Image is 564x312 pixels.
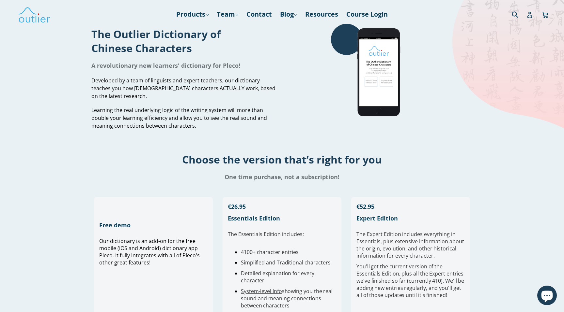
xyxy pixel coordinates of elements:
[356,231,427,238] span: The Expert Edition includes e
[409,277,441,284] a: currently 410
[228,214,336,222] h1: Essentials Edition
[302,8,341,20] a: Resources
[356,214,465,222] h1: Expert Edition
[277,8,300,20] a: Blog
[241,288,333,309] span: showing you the real sound and meaning connections between characters
[99,237,200,266] span: Our dictionary is an add-on for the free mobile (iOS and Android) dictionary app Pleco. It fully ...
[173,8,212,20] a: Products
[91,77,275,100] span: Developed by a team of linguists and expert teachers, our dictionary teaches you how [DEMOGRAPHIC...
[241,259,331,266] span: Simplified and Traditional characters
[91,106,267,129] span: Learning the real underlying logic of the writing system will more than double your learning effi...
[243,8,275,20] a: Contact
[535,286,559,307] inbox-online-store-chat: Shopify online store chat
[356,263,464,299] span: You'll get the current version of the Essentials Edition, plus all the Expert entries we've finis...
[343,8,391,20] a: Course Login
[241,270,314,284] span: Detailed explanation for every character
[91,27,277,55] h1: The Outlier Dictionary of Chinese Characters
[99,221,208,229] h1: Free demo
[18,5,51,24] img: Outlier Linguistics
[228,231,304,238] span: The Essentials Edition includes:
[510,7,528,21] input: Search
[228,203,246,210] span: €26.95
[356,231,464,259] span: verything in Essentials, plus extensive information about the origin, evolution, and other histor...
[213,8,242,20] a: Team
[356,203,374,210] span: €52.95
[241,288,282,295] a: System-level Info
[91,62,277,69] h1: A revolutionary new learners' dictionary for Pleco!
[241,248,299,256] span: 4100+ character entries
